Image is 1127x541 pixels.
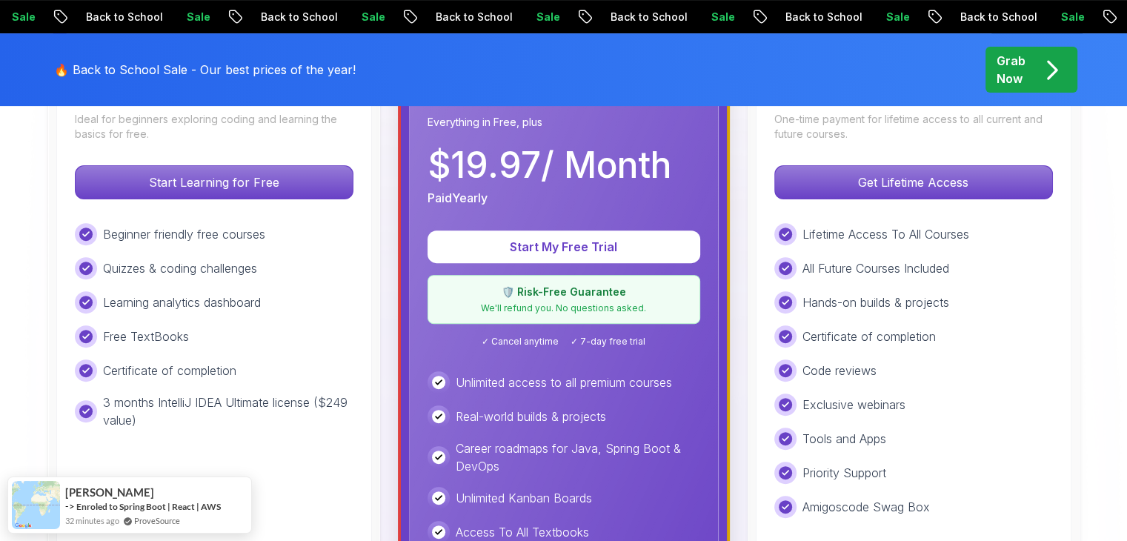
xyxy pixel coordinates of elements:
[482,336,559,348] span: ✓ Cancel anytime
[571,336,645,348] span: ✓ 7-day free trial
[802,328,936,345] p: Certificate of completion
[65,486,154,499] span: [PERSON_NAME]
[103,225,265,243] p: Beginner friendly free courses
[456,408,606,425] p: Real-world builds & projects
[997,52,1025,87] p: Grab Now
[379,10,479,24] p: Back to School
[802,396,905,414] p: Exclusive webinars
[428,189,488,207] p: Paid Yearly
[802,259,949,277] p: All Future Courses Included
[76,166,353,199] p: Start Learning for Free
[103,328,189,345] p: Free TextBooks
[428,147,671,183] p: $ 19.97 / Month
[428,115,700,130] p: Everything in Free, plus
[802,498,930,516] p: Amigoscode Swag Box
[65,500,75,512] span: ->
[54,61,356,79] p: 🔥 Back to School Sale - Our best prices of the year!
[775,166,1052,199] p: Get Lifetime Access
[802,464,886,482] p: Priority Support
[428,230,700,263] button: Start My Free Trial
[802,362,877,379] p: Code reviews
[445,238,682,256] p: Start My Free Trial
[456,374,672,391] p: Unlimited access to all premium courses
[774,175,1053,190] a: Get Lifetime Access
[479,10,527,24] p: Sale
[903,10,1004,24] p: Back to School
[728,10,829,24] p: Back to School
[456,439,700,475] p: Career roadmaps for Java, Spring Boot & DevOps
[829,10,877,24] p: Sale
[103,259,257,277] p: Quizzes & coding challenges
[654,10,702,24] p: Sale
[802,430,886,448] p: Tools and Apps
[802,293,949,311] p: Hands-on builds & projects
[103,394,353,429] p: 3 months IntelliJ IDEA Ultimate license ($249 value)
[130,10,177,24] p: Sale
[1004,10,1051,24] p: Sale
[553,10,654,24] p: Back to School
[456,489,592,507] p: Unlimited Kanban Boards
[305,10,352,24] p: Sale
[76,500,221,513] a: Enroled to Spring Boot | React | AWS
[29,10,130,24] p: Back to School
[774,112,1053,142] p: One-time payment for lifetime access to all current and future courses.
[774,165,1053,199] button: Get Lifetime Access
[65,514,119,527] span: 32 minutes ago
[204,10,305,24] p: Back to School
[75,175,353,190] a: Start Learning for Free
[456,523,589,541] p: Access To All Textbooks
[437,302,691,314] p: We'll refund you. No questions asked.
[802,225,969,243] p: Lifetime Access To All Courses
[12,481,60,529] img: provesource social proof notification image
[437,285,691,299] p: 🛡️ Risk-Free Guarantee
[75,165,353,199] button: Start Learning for Free
[134,514,180,527] a: ProveSource
[75,112,353,142] p: Ideal for beginners exploring coding and learning the basics for free.
[103,293,261,311] p: Learning analytics dashboard
[103,362,236,379] p: Certificate of completion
